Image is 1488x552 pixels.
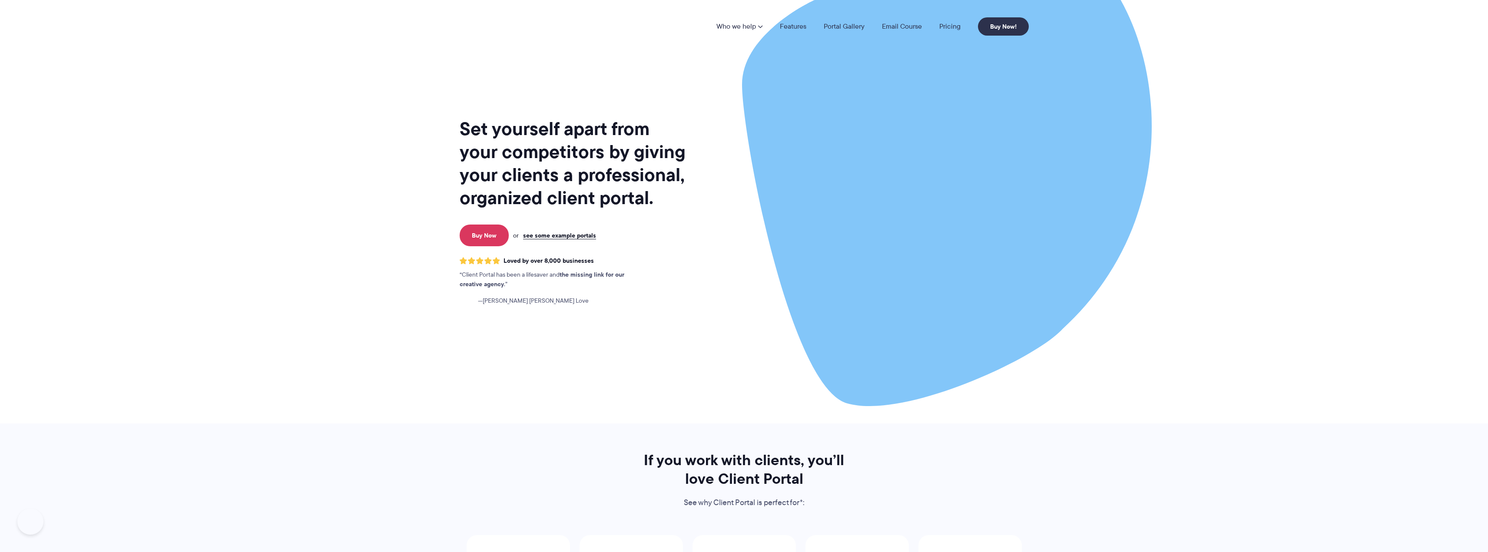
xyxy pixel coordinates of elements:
a: Buy Now! [978,17,1029,36]
a: Who we help [716,23,762,30]
a: Pricing [939,23,961,30]
h2: If you work with clients, you’ll love Client Portal [632,451,856,488]
a: Features [780,23,806,30]
h1: Set yourself apart from your competitors by giving your clients a professional, organized client ... [460,117,687,209]
a: Portal Gallery [824,23,865,30]
a: Buy Now [460,225,509,246]
strong: the missing link for our creative agency [460,270,624,289]
span: [PERSON_NAME] [PERSON_NAME] Love [478,296,589,306]
p: See why Client Portal is perfect for*: [632,496,856,509]
p: Client Portal has been a lifesaver and . [460,270,642,289]
span: Loved by over 8,000 businesses [504,257,594,264]
iframe: Toggle Customer Support [17,509,43,535]
span: or [513,231,519,239]
a: Email Course [882,23,922,30]
a: see some example portals [523,231,596,239]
